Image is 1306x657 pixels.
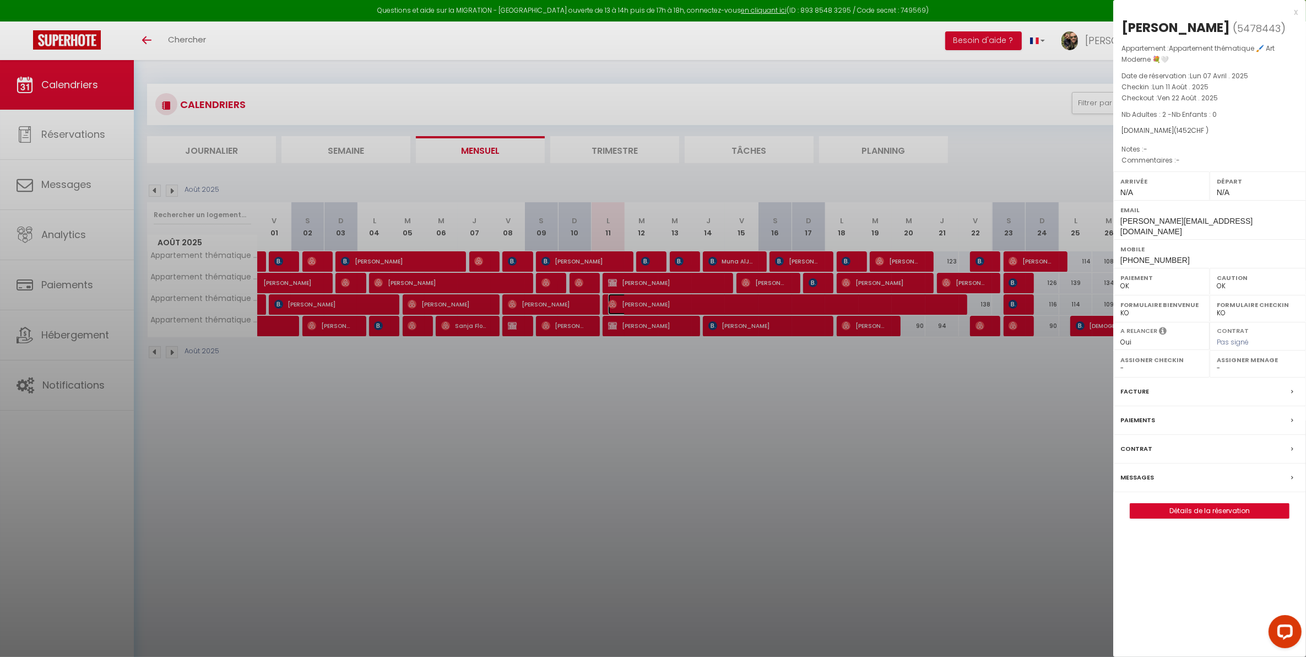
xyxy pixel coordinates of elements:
[1217,326,1249,333] label: Contrat
[1121,126,1298,136] div: [DOMAIN_NAME]
[1120,299,1202,310] label: Formulaire Bienvenue
[1217,188,1229,197] span: N/A
[1159,326,1167,338] i: Sélectionner OUI si vous souhaiter envoyer les séquences de messages post-checkout
[1120,244,1299,255] label: Mobile
[1157,93,1218,103] span: Ven 22 Août . 2025
[1190,71,1248,80] span: Lun 07 Avril . 2025
[1217,272,1299,283] label: Caution
[1113,6,1298,19] div: x
[1121,144,1298,155] p: Notes :
[1121,19,1230,36] div: [PERSON_NAME]
[1174,126,1209,135] span: ( CHF )
[1217,337,1249,347] span: Pas signé
[1120,472,1154,483] label: Messages
[1177,126,1191,135] span: 1452
[1237,21,1281,35] span: 5478443
[1130,504,1289,518] a: Détails de la réservation
[1260,611,1306,657] iframe: LiveChat chat widget
[1120,386,1149,397] label: Facture
[1121,82,1298,93] p: Checkin :
[1120,256,1190,265] span: [PHONE_NUMBER]
[1120,188,1133,197] span: N/A
[1233,20,1286,36] span: ( )
[1217,354,1299,365] label: Assigner Menage
[1144,144,1147,154] span: -
[1120,443,1152,455] label: Contrat
[1121,71,1298,82] p: Date de réservation :
[1121,93,1298,104] p: Checkout :
[1120,326,1157,336] label: A relancer
[1120,272,1202,283] label: Paiement
[1120,204,1299,216] label: Email
[1172,110,1217,119] span: Nb Enfants : 0
[1121,44,1275,64] span: Appartement thématique 🖌️ Art Moderne 💐🤍
[1217,299,1299,310] label: Formulaire Checkin
[1121,110,1217,119] span: Nb Adultes : 2 -
[1120,414,1155,426] label: Paiements
[1120,354,1202,365] label: Assigner Checkin
[1217,176,1299,187] label: Départ
[1130,503,1289,519] button: Détails de la réservation
[1176,155,1180,165] span: -
[1121,43,1298,65] p: Appartement :
[1120,176,1202,187] label: Arrivée
[1152,82,1209,91] span: Lun 11 Août . 2025
[1121,155,1298,166] p: Commentaires :
[1120,217,1253,236] span: [PERSON_NAME][EMAIL_ADDRESS][DOMAIN_NAME]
